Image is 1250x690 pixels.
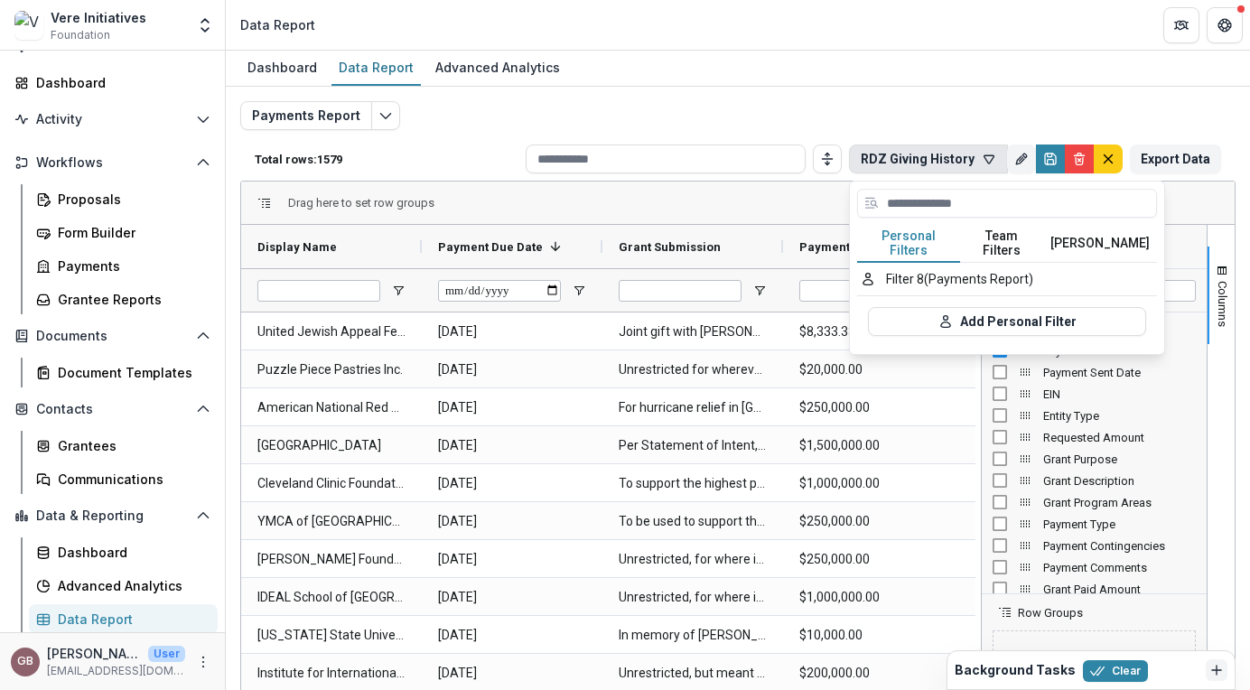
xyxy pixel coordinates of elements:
div: Proposals [58,190,203,209]
div: Data Report [240,15,315,34]
span: Entity Type [1043,409,1196,423]
div: Payment Type Column [982,513,1207,535]
span: Grant Submission [619,240,721,254]
button: Payments Report [240,101,372,130]
img: Vere Initiatives [14,11,43,40]
a: Grantees [29,431,218,461]
a: Grantee Reports [29,284,218,314]
span: Grant Program Areas [1043,496,1196,509]
div: Advanced Analytics [428,54,567,80]
span: Unrestricted, for where it will do the most good. [619,541,767,578]
button: Filter 8 (Payments Report) [857,263,1157,295]
button: Open Contacts [7,395,218,424]
span: Grant Purpose [1043,452,1196,466]
div: Data Report [331,54,421,80]
span: Display Name [257,240,337,254]
div: EIN Column [982,383,1207,405]
span: [GEOGRAPHIC_DATA] [257,427,406,464]
div: Grant Description Column [982,470,1207,491]
button: RDZ Giving History [849,145,1008,173]
a: Dashboard [29,537,218,567]
span: Documents [36,329,189,344]
span: Unrestricted for wherever it will do the most good. [619,351,767,388]
span: Puzzle Piece Pastries Inc. [257,351,406,388]
button: Delete [1065,145,1094,173]
span: $20,000.00 [799,351,947,388]
span: Requested Amount [1043,431,1196,444]
span: Data & Reporting [36,508,189,524]
span: Payment Comments [1043,561,1196,574]
span: [DATE] [438,427,586,464]
button: default [1094,145,1123,173]
a: Data Report [331,51,421,86]
button: Export Data [1130,145,1221,173]
a: Dashboard [7,68,218,98]
button: Open Filter Menu [752,284,767,298]
p: Total rows: 1579 [255,153,518,166]
span: Joint gift with [PERSON_NAME] & [PERSON_NAME] in honor of [PERSON_NAME] [619,313,767,350]
div: Advanced Analytics [58,576,203,595]
div: Grace Brown [17,656,33,667]
div: Grant Purpose Column [982,448,1207,470]
span: [PERSON_NAME] Foundation [257,541,406,578]
span: In memory of [PERSON_NAME]: [PERSON_NAME] endowed scholarship (Fund #26-96950) [619,617,767,654]
span: Unrestricted, for where it will do the most good [619,579,767,616]
div: Payment Sent Date Column [982,361,1207,383]
span: $1,500,000.00 [799,427,947,464]
span: Payment Due Date [438,240,543,254]
button: Add Personal Filter [868,307,1146,336]
div: Dashboard [58,543,203,562]
button: Edit selected report [371,101,400,130]
div: Form Builder [58,223,203,242]
button: Open Filter Menu [391,284,406,298]
input: Payment Amount Filter Input [799,280,922,302]
div: Entity Type Column [982,405,1207,426]
span: $250,000.00 [799,541,947,578]
button: Rename [1007,145,1036,173]
span: Cleveland Clinic Foundation [257,465,406,502]
a: Data Report [29,604,218,634]
button: Open Filter Menu [572,284,586,298]
span: [DATE] [438,579,586,616]
span: [DATE] [438,389,586,426]
div: Grant Program Areas Column [982,491,1207,513]
a: Proposals [29,184,218,214]
button: Partners [1163,7,1199,43]
span: To be used to support the [PERSON_NAME] program ("Chase's Place"). [619,503,767,540]
span: [DATE] [438,313,586,350]
span: $8,333.33 [799,313,947,350]
div: Payment Contingencies Column [982,535,1207,556]
button: Dismiss [1206,659,1227,681]
div: Requested Amount Column [982,426,1207,448]
button: Team Filters [960,225,1043,263]
span: Columns [1216,281,1229,327]
span: Payment Amount [799,240,897,254]
span: Payment Contingencies [1043,539,1196,553]
span: Drag here to set row groups [288,196,434,210]
button: Get Help [1207,7,1243,43]
span: $1,000,000.00 [799,579,947,616]
span: $250,000.00 [799,503,947,540]
button: Open Documents [7,322,218,350]
button: Save [1036,145,1065,173]
span: Grant Paid Amount [1043,583,1196,596]
input: Grant Submission Filter Input [619,280,742,302]
div: Payments [58,256,203,275]
input: Display Name Filter Input [257,280,380,302]
div: Grantee Reports [58,290,203,309]
div: Payment Comments Column [982,556,1207,578]
button: Open entity switcher [192,7,218,43]
div: Document Templates [58,363,203,382]
span: [DATE] [438,541,586,578]
a: Dashboard [240,51,324,86]
a: Advanced Analytics [428,51,567,86]
a: Advanced Analytics [29,571,218,601]
span: IDEAL School of [GEOGRAPHIC_DATA] [257,579,406,616]
p: User [148,646,185,662]
span: United Jewish Appeal Federation of [DEMOGRAPHIC_DATA] Philanthropies of NY Inc. [257,313,406,350]
span: Activity [36,112,189,127]
div: Dashboard [36,73,203,92]
p: [EMAIL_ADDRESS][DOMAIN_NAME] [47,663,185,679]
div: Vere Initiatives [51,8,146,27]
span: Contacts [36,402,189,417]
